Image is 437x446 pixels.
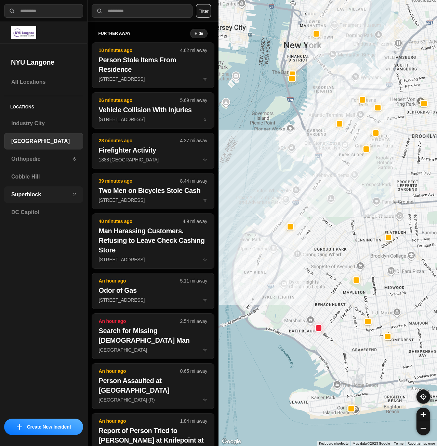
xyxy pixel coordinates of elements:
[196,4,211,18] button: Filter
[203,197,207,203] span: star
[92,76,214,82] a: 10 minutes ago4.62 mi awayPerson Stole Items From Residence[STREET_ADDRESS]star
[190,29,208,38] button: Hide
[4,419,83,435] button: iconCreate New Incident
[11,191,73,199] h3: Superblock
[92,257,214,262] a: 40 minutes ago4.9 mi awayMan Harassing Customers, Refusing to Leave Check Cashing Store[STREET_AD...
[73,156,76,162] p: 6
[17,424,22,430] img: icon
[99,297,207,303] p: [STREET_ADDRESS]
[180,318,207,325] p: 2.54 mi away
[11,208,76,217] h3: DC Capitol
[183,218,207,225] p: 4.9 mi away
[99,186,207,195] h2: Two Men on Bicycles Stole Cash
[319,441,348,446] button: Keyboard shortcuts
[99,277,180,284] p: An hour ago
[98,31,190,36] h5: further away
[11,26,36,39] img: logo
[99,368,180,375] p: An hour ago
[99,326,207,345] h2: Search for Missing [DEMOGRAPHIC_DATA] Man
[4,151,83,167] a: Orthopedic6
[416,390,430,404] button: recenter
[92,157,214,162] a: 28 minutes ago4.37 mi awayFirefighter Activity1888 [GEOGRAPHIC_DATA]star
[180,368,207,375] p: 0.65 mi away
[99,55,207,74] h2: Person Stole Items From Residence
[220,437,243,446] a: Open this area in Google Maps (opens a new window)
[4,169,83,185] a: Cobble Hill
[92,92,214,129] button: 26 minutes ago5.69 mi awayVehicle Collision With Injuries[STREET_ADDRESS]star
[99,256,207,263] p: [STREET_ADDRESS]
[195,31,203,36] small: Hide
[99,286,207,295] h2: Odor of Gas
[4,204,83,221] a: DC Capitol
[203,117,207,122] span: star
[92,42,214,88] button: 10 minutes ago4.62 mi awayPerson Stole Items From Residence[STREET_ADDRESS]star
[11,137,76,145] h3: [GEOGRAPHIC_DATA]
[92,313,214,359] button: An hour ago2.54 mi awaySearch for Missing [DEMOGRAPHIC_DATA] Man[GEOGRAPHIC_DATA]star
[180,97,207,104] p: 5.69 mi away
[203,397,207,403] span: star
[4,186,83,203] a: Superblock2
[11,155,73,163] h3: Orthopedic
[92,213,214,269] button: 40 minutes ago4.9 mi awayMan Harassing Customers, Refusing to Leave Check Cashing Store[STREET_AD...
[99,197,207,204] p: [STREET_ADDRESS]
[11,173,76,181] h3: Cobble Hill
[73,191,76,198] p: 2
[99,218,183,225] p: 40 minutes ago
[394,442,403,445] a: Terms (opens in new tab)
[96,8,103,14] img: search
[180,418,207,424] p: 1.84 mi away
[99,346,207,353] p: [GEOGRAPHIC_DATA]
[99,76,207,82] p: [STREET_ADDRESS]
[9,8,15,14] img: search
[421,412,426,417] img: zoom-in
[92,273,214,309] button: An hour ago5.11 mi awayOdor of Gas[STREET_ADDRESS]star
[27,423,71,430] p: Create New Incident
[92,363,214,409] button: An hour ago0.65 mi awayPerson Assaulted at [GEOGRAPHIC_DATA][GEOGRAPHIC_DATA] (R)star
[353,442,390,445] span: Map data ©2025 Google
[203,76,207,82] span: star
[92,173,214,209] button: 39 minutes ago8.44 mi awayTwo Men on Bicycles Stole Cash[STREET_ADDRESS]star
[99,105,207,115] h2: Vehicle Collision With Injuries
[99,137,180,144] p: 28 minutes ago
[92,297,214,303] a: An hour ago5.11 mi awayOdor of Gas[STREET_ADDRESS]star
[99,145,207,155] h2: Firefighter Activity
[92,347,214,353] a: An hour ago2.54 mi awaySearch for Missing [DEMOGRAPHIC_DATA] Man[GEOGRAPHIC_DATA]star
[4,96,83,115] h5: Locations
[11,119,76,128] h3: Industry City
[203,157,207,162] span: star
[203,257,207,262] span: star
[4,133,83,149] a: [GEOGRAPHIC_DATA]
[99,116,207,123] p: [STREET_ADDRESS]
[416,421,430,435] button: zoom-out
[180,277,207,284] p: 5.11 mi away
[180,137,207,144] p: 4.37 mi away
[99,376,207,395] h2: Person Assaulted at [GEOGRAPHIC_DATA]
[420,394,426,400] img: recenter
[180,47,207,54] p: 4.62 mi away
[92,197,214,203] a: 39 minutes ago8.44 mi awayTwo Men on Bicycles Stole Cash[STREET_ADDRESS]star
[203,297,207,303] span: star
[180,178,207,184] p: 8.44 mi away
[416,408,430,421] button: zoom-in
[99,47,180,54] p: 10 minutes ago
[92,397,214,403] a: An hour ago0.65 mi awayPerson Assaulted at [GEOGRAPHIC_DATA][GEOGRAPHIC_DATA] (R)star
[92,133,214,169] button: 28 minutes ago4.37 mi awayFirefighter Activity1888 [GEOGRAPHIC_DATA]star
[203,347,207,353] span: star
[408,442,435,445] a: Report a map error
[4,74,83,90] a: All Locations
[4,115,83,132] a: Industry City
[99,97,180,104] p: 26 minutes ago
[421,425,426,431] img: zoom-out
[92,116,214,122] a: 26 minutes ago5.69 mi awayVehicle Collision With Injuries[STREET_ADDRESS]star
[11,78,76,86] h3: All Locations
[11,57,76,67] h2: NYU Langone
[99,418,180,424] p: An hour ago
[99,396,207,403] p: [GEOGRAPHIC_DATA] (R)
[99,318,180,325] p: An hour ago
[99,226,207,255] h2: Man Harassing Customers, Refusing to Leave Check Cashing Store
[220,437,243,446] img: Google
[99,156,207,163] p: 1888 [GEOGRAPHIC_DATA]
[99,178,180,184] p: 39 minutes ago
